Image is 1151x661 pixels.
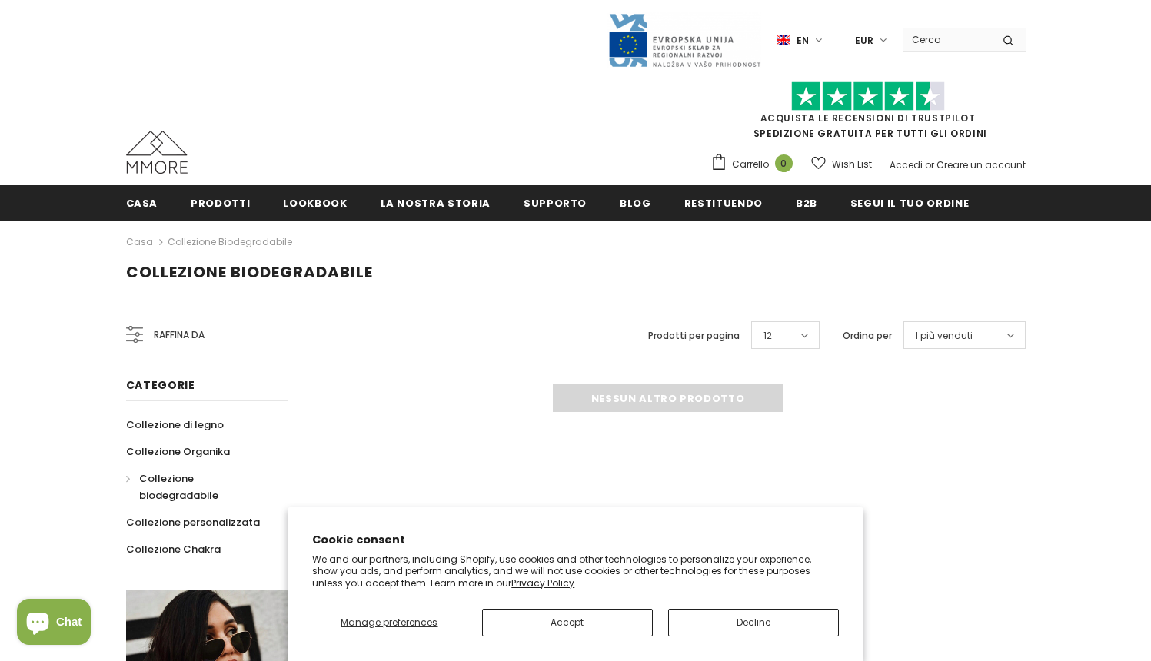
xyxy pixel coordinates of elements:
[126,261,373,283] span: Collezione biodegradabile
[811,151,872,178] a: Wish List
[607,33,761,46] a: Javni Razpis
[126,515,260,530] span: Collezione personalizzata
[154,327,205,344] span: Raffina da
[126,185,158,220] a: Casa
[524,185,587,220] a: supporto
[126,233,153,251] a: Casa
[607,12,761,68] img: Javni Razpis
[312,553,839,590] p: We and our partners, including Shopify, use cookies and other technologies to personalize your ex...
[850,196,969,211] span: Segui il tuo ordine
[139,471,218,503] span: Collezione biodegradabile
[12,599,95,649] inbox-online-store-chat: Shopify online store chat
[903,28,991,51] input: Search Site
[381,196,491,211] span: La nostra storia
[283,185,347,220] a: Lookbook
[126,509,260,536] a: Collezione personalizzata
[126,417,224,432] span: Collezione di legno
[797,33,809,48] span: en
[511,576,574,590] a: Privacy Policy
[777,34,790,47] img: i-lang-1.png
[126,131,188,174] img: Casi MMORE
[168,235,292,248] a: Collezione biodegradabile
[775,154,793,172] span: 0
[648,328,740,344] label: Prodotti per pagina
[312,609,466,636] button: Manage preferences
[312,532,839,548] h2: Cookie consent
[843,328,892,344] label: Ordina per
[936,158,1026,171] a: Creare un account
[126,377,195,393] span: Categorie
[283,196,347,211] span: Lookbook
[126,438,230,465] a: Collezione Organika
[710,153,800,176] a: Carrello 0
[381,185,491,220] a: La nostra storia
[925,158,934,171] span: or
[341,616,437,629] span: Manage preferences
[191,196,250,211] span: Prodotti
[832,157,872,172] span: Wish List
[796,196,817,211] span: B2B
[620,196,651,211] span: Blog
[760,111,976,125] a: Acquista le recensioni di TrustPilot
[482,609,653,636] button: Accept
[710,88,1026,140] span: SPEDIZIONE GRATUITA PER TUTTI GLI ORDINI
[191,185,250,220] a: Prodotti
[916,328,973,344] span: I più venduti
[855,33,873,48] span: EUR
[126,411,224,438] a: Collezione di legno
[732,157,769,172] span: Carrello
[668,609,839,636] button: Decline
[126,536,221,563] a: Collezione Chakra
[126,196,158,211] span: Casa
[126,465,271,509] a: Collezione biodegradabile
[890,158,923,171] a: Accedi
[524,196,587,211] span: supporto
[684,196,763,211] span: Restituendo
[620,185,651,220] a: Blog
[126,542,221,556] span: Collezione Chakra
[791,81,945,111] img: Fidati di Pilot Stars
[796,185,817,220] a: B2B
[850,185,969,220] a: Segui il tuo ordine
[684,185,763,220] a: Restituendo
[763,328,772,344] span: 12
[126,444,230,459] span: Collezione Organika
